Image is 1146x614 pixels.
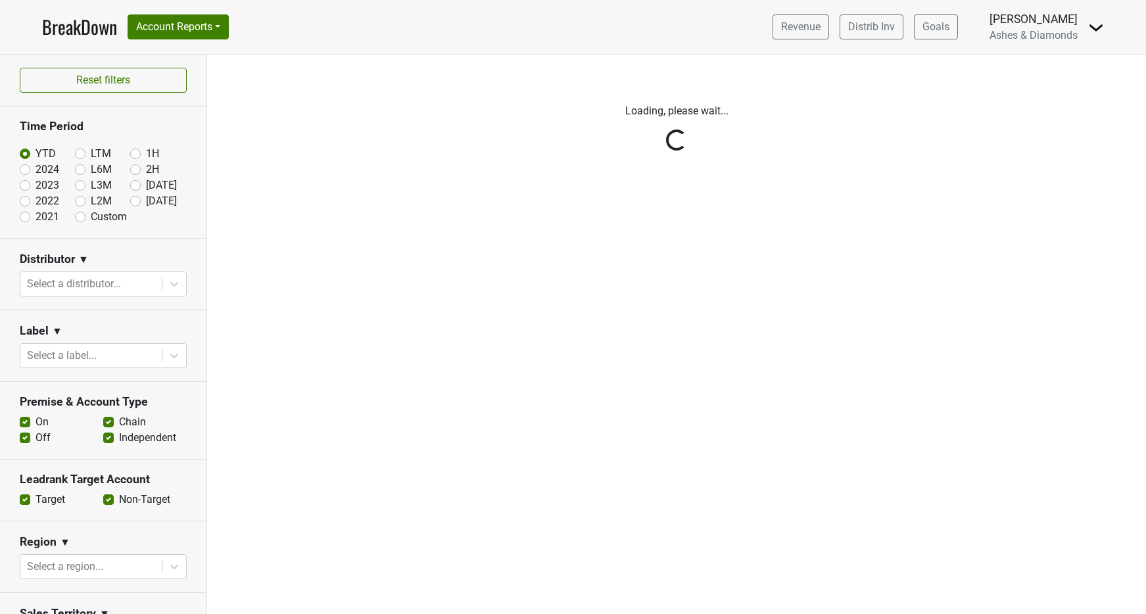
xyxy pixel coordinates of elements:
[990,11,1078,28] div: [PERSON_NAME]
[42,13,117,41] a: BreakDown
[773,14,829,39] a: Revenue
[1088,20,1104,35] img: Dropdown Menu
[914,14,958,39] a: Goals
[312,103,1041,119] p: Loading, please wait...
[990,29,1078,41] span: Ashes & Diamonds
[128,14,229,39] button: Account Reports
[840,14,903,39] a: Distrib Inv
